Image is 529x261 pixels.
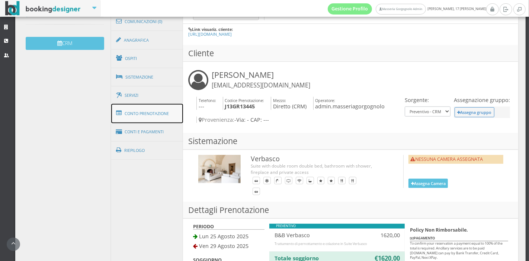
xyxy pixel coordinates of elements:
h4: 1620,00 [376,232,400,238]
small: Telefono: [199,98,216,103]
small: Codice Prenotazione: [225,98,264,103]
h4: Diretto (CRM) [271,97,307,110]
a: Gestione Profilo [328,3,372,15]
a: Conti e Pagamenti [111,122,183,141]
span: Provenienza: [199,116,234,123]
h4: Sorgente: [405,97,451,103]
a: [URL][DOMAIN_NAME] [188,31,232,37]
b: PAGAMENTO [410,236,435,241]
h4: --- [196,97,216,110]
small: [EMAIL_ADDRESS][DOMAIN_NAME] [212,81,310,89]
h4: B&B Verbasco [275,232,366,238]
h4: admin.masseriagorgognolo [313,97,385,110]
a: Conto Prenotazione [111,104,183,123]
h3: Verbasco [251,155,388,163]
a: Anagrafica [111,31,183,50]
img: 3b021f54592911eeb13b0a069e529790.jpg [198,155,241,183]
div: Trattamento di pernottamento e colazione in Suite Verbasco [275,242,400,246]
div: Suite with double room double bed, bathroom with shower, fireplace and private access [251,163,388,175]
span: [PERSON_NAME], 17 [PERSON_NAME] [328,3,486,15]
img: BookingDesigner.com [5,1,81,16]
b: PERIODO [193,223,214,230]
button: CRM [26,37,104,50]
h4: Assegnazione gruppo: [454,97,510,103]
div: PREVENTIVO [269,224,405,229]
span: NESSUNA CAMERA ASSEGNATA [410,156,483,162]
span: Lun 25 Agosto 2025 [199,233,249,240]
b: Policy Non Rimborsabile. [410,227,468,233]
a: Ospiti [111,49,183,68]
a: Masseria Gorgognolo Admin [376,4,426,15]
h3: Cliente [183,45,518,62]
a: Comunicazioni (0) [111,12,183,31]
small: Mezzo: [273,98,286,103]
h3: Dettagli Prenotazione [183,202,518,219]
h3: Sistemazione [183,133,518,150]
span: Via: [236,116,246,123]
h3: [PERSON_NAME] [212,70,310,89]
small: Operatore: [315,98,335,103]
h4: - [196,117,403,123]
button: Assegna gruppo [455,107,494,117]
span: Ven 29 Agosto 2025 [199,242,249,249]
button: Assegna Camera [408,179,448,188]
a: Riepilogo [111,141,183,160]
span: - CAP: --- [247,116,269,123]
a: Sistemazione [111,67,183,87]
a: Servizi [111,86,183,105]
b: Link visualiz. cliente: [192,26,233,32]
b: J13GR13445 [225,103,255,110]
